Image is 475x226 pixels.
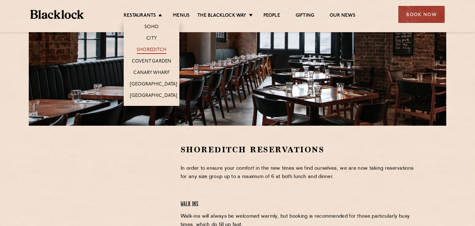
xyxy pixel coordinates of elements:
img: BL_Textured_Logo-footer-cropped.svg [30,10,84,19]
a: Gifting [296,13,314,20]
a: Shoreditch [137,47,166,54]
a: Menus [173,13,190,20]
h2: Shoreditch Reservations [181,144,418,155]
a: [GEOGRAPHIC_DATA] [130,81,177,88]
p: In order to ensure your comfort in the new times we find ourselves, we are now taking reservation... [181,164,418,181]
a: The Blacklock Way [197,13,246,20]
a: Soho [144,24,159,31]
a: [GEOGRAPHIC_DATA] [130,93,177,100]
a: City [146,36,157,42]
div: Book Now [398,6,445,23]
a: People [263,13,280,20]
a: Canary Wharf [133,70,169,77]
a: Our News [330,13,355,20]
a: Restaurants [124,13,156,20]
h4: Walk Ins [181,200,418,209]
a: Covent Garden [132,59,172,65]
